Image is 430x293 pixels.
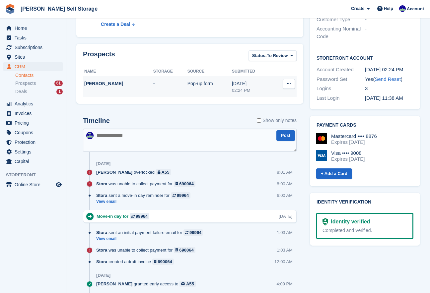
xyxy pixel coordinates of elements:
[189,229,201,236] div: 99964
[15,24,54,33] span: Home
[179,281,195,287] a: A55
[317,16,365,24] div: Customer Type
[375,76,400,82] a: Send Reset
[96,169,174,175] div: overlocked
[158,259,172,265] div: 690064
[187,66,232,77] th: Source
[18,3,100,14] a: [PERSON_NAME] Self Storage
[152,259,174,265] a: 690064
[249,50,297,61] button: Status: To Review
[96,192,107,199] span: Stora
[96,181,199,187] div: was unable to collect payment for
[15,99,54,108] span: Analytics
[274,259,293,265] div: 12:00 AM
[317,66,365,74] div: Account Created
[277,192,293,199] div: 6:00 AM
[277,181,293,187] div: 8:00 AM
[3,43,63,52] a: menu
[156,169,171,175] a: A55
[179,181,193,187] div: 690064
[101,21,240,28] a: Create a Deal
[232,87,272,94] div: 02:24 PM
[96,181,107,187] span: Stora
[331,139,377,145] div: Expires [DATE]
[130,213,149,219] a: 99964
[153,66,187,77] th: Storage
[317,200,413,205] h2: Identity verification
[96,169,132,175] span: [PERSON_NAME]
[174,181,195,187] a: 690064
[15,157,54,166] span: Capital
[384,5,393,12] span: Help
[277,169,293,175] div: 8:01 AM
[365,85,413,92] div: 3
[257,117,297,124] label: Show only notes
[3,24,63,33] a: menu
[15,80,63,87] a: Prospects 61
[15,33,54,42] span: Tasks
[96,273,110,278] div: [DATE]
[3,138,63,147] a: menu
[15,43,54,52] span: Subscriptions
[15,118,54,128] span: Pricing
[15,52,54,62] span: Sites
[407,6,424,12] span: Account
[267,52,288,59] span: To Review
[96,199,194,205] a: View email
[3,62,63,71] a: menu
[97,213,153,219] div: Move-in day for
[351,5,364,12] span: Create
[279,213,292,219] div: [DATE]
[317,25,365,40] div: Accounting Nominal Code
[3,33,63,42] a: menu
[83,66,153,77] th: Name
[96,259,107,265] span: Stora
[365,66,413,74] div: [DATE] 02:24 PM
[187,80,232,87] div: Pop-up form
[6,172,66,178] span: Storefront
[96,247,107,253] span: Stora
[317,76,365,83] div: Password Set
[96,192,194,199] div: sent a move-in day reminder for
[373,76,402,82] span: ( )
[171,192,190,199] a: 99964
[179,247,193,253] div: 690064
[86,132,94,139] img: Justin Farthing
[186,281,194,287] div: A55
[3,118,63,128] a: menu
[15,180,54,189] span: Online Store
[322,218,328,225] img: Identity Verification Ready
[277,281,293,287] div: 4:09 PM
[15,80,36,87] span: Prospects
[3,52,63,62] a: menu
[96,281,132,287] span: [PERSON_NAME]
[276,130,295,141] button: Post
[365,16,413,24] div: -
[331,133,377,139] div: Mastercard •••• 8876
[96,247,199,253] div: was unable to collect payment for
[183,229,203,236] a: 99964
[3,99,63,108] a: menu
[328,218,370,226] div: Identity verified
[153,77,187,97] td: -
[322,227,407,234] div: Completed and Verified.
[3,157,63,166] a: menu
[96,229,107,236] span: Stora
[331,150,365,156] div: Visa •••• 9008
[277,247,293,253] div: 1:03 AM
[317,94,365,102] div: Last Login
[365,95,403,101] time: 2025-08-05 10:38:13 UTC
[162,169,170,175] div: A55
[101,21,130,28] div: Create a Deal
[316,168,352,179] a: + Add a Card
[96,259,177,265] div: created a draft invoice
[84,80,153,87] div: [PERSON_NAME]
[177,192,189,199] div: 99964
[3,147,63,156] a: menu
[3,128,63,137] a: menu
[15,128,54,137] span: Coupons
[232,66,272,77] th: Submitted
[232,80,272,87] div: [DATE]
[15,109,54,118] span: Invoices
[3,180,63,189] a: menu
